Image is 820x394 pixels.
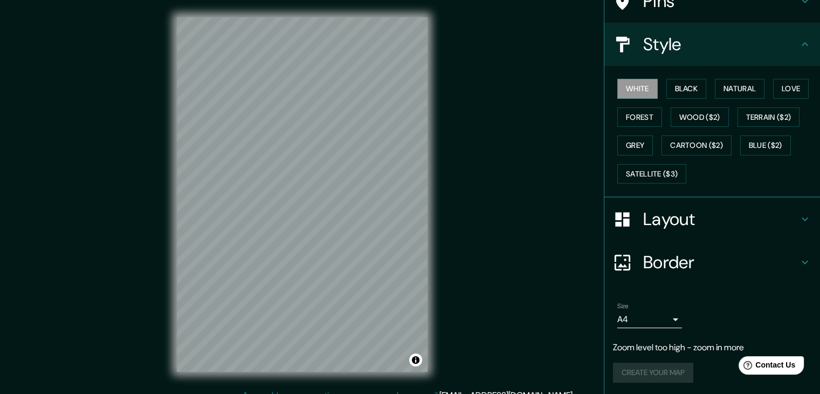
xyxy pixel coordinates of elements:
[666,79,707,99] button: Black
[617,302,629,311] label: Size
[738,107,800,127] button: Terrain ($2)
[643,208,798,230] h4: Layout
[409,354,422,366] button: Toggle attribution
[617,107,662,127] button: Forest
[604,241,820,284] div: Border
[773,79,809,99] button: Love
[617,79,658,99] button: White
[604,23,820,66] div: Style
[740,135,791,155] button: Blue ($2)
[177,17,428,372] canvas: Map
[643,252,798,273] h4: Border
[715,79,764,99] button: Natural
[617,311,682,328] div: A4
[643,33,798,55] h4: Style
[661,135,732,155] button: Cartoon ($2)
[617,164,686,184] button: Satellite ($3)
[724,352,808,382] iframe: Help widget launcher
[671,107,729,127] button: Wood ($2)
[604,198,820,241] div: Layout
[617,135,653,155] button: Grey
[613,341,811,354] p: Zoom level too high - zoom in more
